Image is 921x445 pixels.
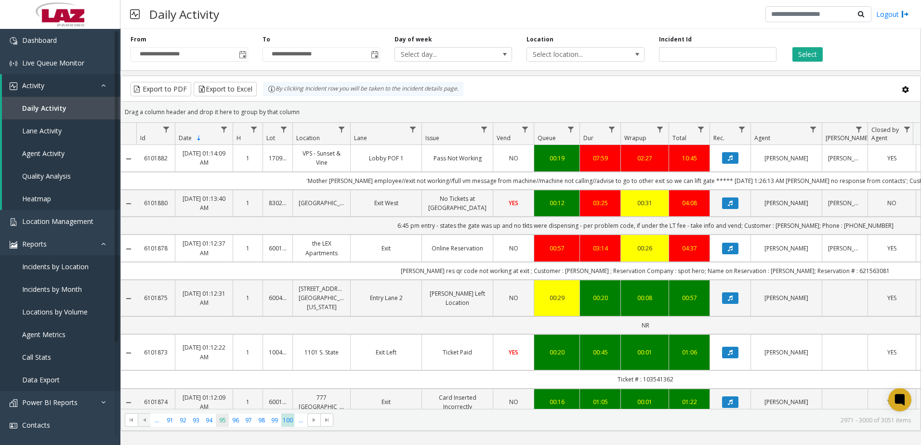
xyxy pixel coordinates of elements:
[128,416,135,424] span: Go to the first page
[121,349,136,357] a: Collapse Details
[540,293,574,302] a: 00:29
[22,104,66,113] span: Daily Activity
[428,194,487,212] a: No Tickets at [GEOGRAPHIC_DATA]
[887,154,896,162] span: YES
[499,154,528,163] a: NO
[130,2,140,26] img: pageIcon
[757,397,816,406] a: [PERSON_NAME]
[216,414,229,427] span: Page 95
[583,134,593,142] span: Dur
[121,245,136,253] a: Collapse Details
[901,9,909,19] img: logout
[586,348,615,357] div: 00:45
[887,294,896,302] span: YES
[181,393,227,411] a: [DATE] 01:12:09 AM
[22,353,51,362] span: Call Stats
[540,348,574,357] a: 00:20
[675,244,704,253] div: 04:37
[125,413,138,427] span: Go to the first page
[269,154,287,163] a: 170908
[876,9,909,19] a: Logout
[10,399,17,407] img: 'icon'
[428,393,487,411] a: Card Inserted Incorrectly
[713,134,724,142] span: Rec.
[22,126,62,135] span: Lane Activity
[499,293,528,302] a: NO
[239,293,257,302] a: 1
[266,134,275,142] span: Lot
[269,348,287,357] a: 100444
[356,293,416,302] a: Entry Lane 2
[509,244,518,252] span: NO
[356,397,416,406] a: Exit
[335,123,348,136] a: Location Filter Menu
[142,293,169,302] a: 6101875
[675,154,704,163] div: 10:45
[22,239,47,249] span: Reports
[269,397,287,406] a: 600166
[239,348,257,357] a: 1
[2,142,120,165] a: Agent Activity
[853,123,866,136] a: Parker Filter Menu
[299,239,344,257] a: the LEX Apartments
[2,119,120,142] a: Lane Activity
[2,97,120,119] a: Daily Activity
[499,397,528,406] a: NO
[874,198,910,208] a: NO
[736,123,749,136] a: Rec. Filter Menu
[181,149,227,167] a: [DATE] 01:14:09 AM
[526,35,553,44] label: Location
[540,154,574,163] a: 00:19
[395,48,488,61] span: Select day...
[675,397,704,406] a: 01:22
[428,154,487,163] a: Pass Not Working
[538,134,556,142] span: Queue
[263,82,463,96] div: By clicking Incident row you will be taken to the incident details page.
[586,293,615,302] div: 00:20
[142,154,169,163] a: 6101882
[22,420,50,430] span: Contacts
[181,343,227,361] a: [DATE] 01:12:22 AM
[163,414,176,427] span: Page 91
[239,397,257,406] a: 1
[10,241,17,249] img: 'icon'
[828,244,862,253] a: [PERSON_NAME]
[675,198,704,208] a: 04:08
[887,199,896,207] span: NO
[268,85,276,93] img: infoIcon.svg
[150,414,163,427] span: Page 90
[299,198,344,208] a: [GEOGRAPHIC_DATA]
[586,154,615,163] div: 07:59
[757,244,816,253] a: [PERSON_NAME]
[10,422,17,430] img: 'icon'
[826,134,869,142] span: [PERSON_NAME]
[142,348,169,357] a: 6101873
[356,348,416,357] a: Exit Left
[395,35,432,44] label: Day of week
[22,262,89,271] span: Incidents by Location
[624,134,646,142] span: Wrapup
[675,293,704,302] div: 00:57
[218,123,231,136] a: Date Filter Menu
[565,123,578,136] a: Queue Filter Menu
[22,217,93,226] span: Location Management
[263,35,270,44] label: To
[22,58,84,67] span: Live Queue Monitor
[540,198,574,208] a: 00:12
[22,149,65,158] span: Agent Activity
[307,413,320,427] span: Go to the next page
[509,199,518,207] span: YES
[807,123,820,136] a: Agent Filter Menu
[354,134,367,142] span: Lane
[627,198,663,208] div: 00:31
[181,239,227,257] a: [DATE] 01:12:37 AM
[675,348,704,357] a: 01:06
[871,126,899,142] span: Closed by Agent
[540,397,574,406] a: 00:16
[754,134,770,142] span: Agent
[540,244,574,253] div: 00:57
